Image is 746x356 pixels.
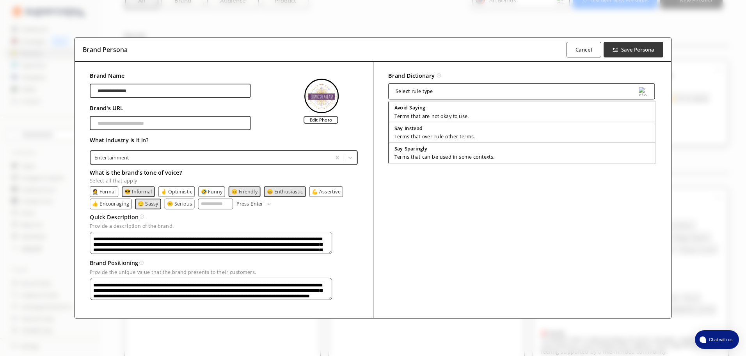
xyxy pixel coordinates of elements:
[575,46,592,53] b: Cancel
[139,260,144,265] img: Tooltip Icon
[124,189,152,194] button: 😎 Informal
[90,258,138,268] h3: Brand Positioning
[90,269,358,275] p: Provide the unique value that the brand presents to their customers.
[90,232,332,254] textarea: textarea-textarea
[237,201,263,206] p: Press Enter
[394,125,423,131] b: Say Instead
[198,199,233,209] input: tone-input
[90,277,332,300] textarea: textarea-textarea
[90,102,250,113] h2: Brand's URL
[396,88,433,94] div: Select rule type
[90,178,358,183] p: Select all that apply
[138,201,158,206] button: 😏 Sassy
[161,189,192,194] button: 🤞 Optimistic
[706,336,734,343] span: Chat with us
[90,84,250,98] input: brand-persona-input-input
[92,201,129,206] button: 👍 Encouraging
[231,189,258,194] button: 😊 Friendly
[304,116,338,123] label: Edit Photo
[394,154,494,160] p: Terms that can be used in some contexts.
[90,134,358,145] h2: What Industry is it in?
[90,223,358,229] p: Provide a description of the brand.
[621,46,654,53] b: Save Persona
[394,145,427,152] b: Say Sparingly
[83,44,128,55] h3: Brand Persona
[394,113,469,119] p: Terms that are not okay to use.
[92,189,116,194] button: 🤵 Formal
[237,199,272,209] button: Press Enter Press Enter
[90,186,358,209] div: tone-text-list
[695,330,739,349] button: atlas-launcher
[267,203,271,205] img: Press Enter
[167,201,192,206] button: 😑 Serious
[394,134,475,139] p: Terms that over-rule other terms.
[90,211,139,222] h3: Quick Description
[90,167,358,178] h2: What is the brand's tone of voice?
[201,189,223,194] button: 🤣 Funny
[388,70,435,81] h2: Brand Dictionary
[90,70,250,81] h2: Brand Name
[267,189,303,194] button: 😄 Enthusiastic
[604,42,663,57] button: Save Persona
[394,104,425,111] b: Avoid Saying
[304,79,339,113] img: Close
[312,189,341,194] button: 💪 Assertive
[639,87,647,96] img: Close
[90,116,250,130] input: brand-persona-input-input
[567,42,601,57] button: Cancel
[437,73,441,77] img: Tooltip Icon
[140,215,144,219] img: Tooltip Icon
